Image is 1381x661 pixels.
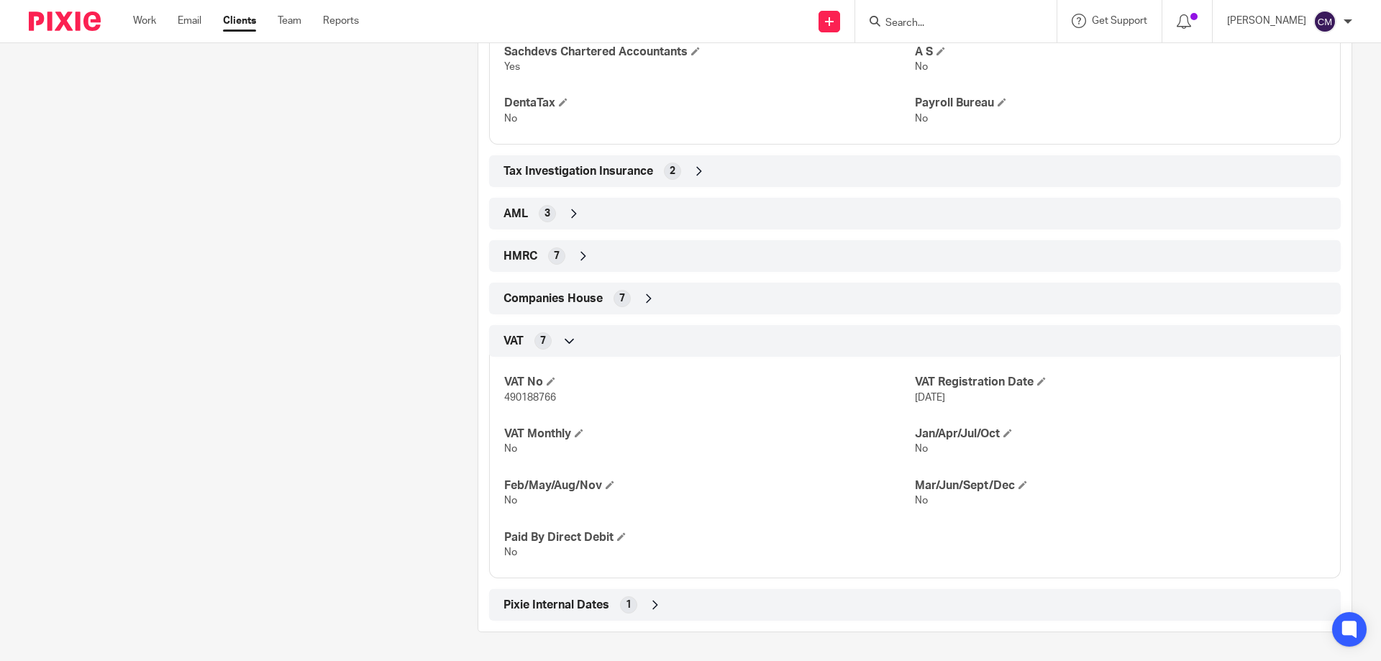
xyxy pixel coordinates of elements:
a: Reports [323,14,359,28]
span: Get Support [1092,16,1147,26]
h4: Sachdevs Chartered Accountants [504,45,915,60]
span: 490188766 [504,393,556,403]
a: Team [278,14,301,28]
span: No [504,496,517,506]
p: [PERSON_NAME] [1227,14,1306,28]
span: Tax Investigation Insurance [503,164,653,179]
h4: Jan/Apr/Jul/Oct [915,427,1326,442]
span: No [504,114,517,124]
a: Clients [223,14,256,28]
span: No [504,547,517,557]
span: VAT [503,334,524,349]
span: Pixie Internal Dates [503,598,609,613]
span: No [915,114,928,124]
h4: Mar/Jun/Sept/Dec [915,478,1326,493]
input: Search [884,17,1013,30]
h4: Paid By Direct Debit [504,530,915,545]
span: No [915,496,928,506]
span: No [915,62,928,72]
h4: VAT Monthly [504,427,915,442]
img: svg%3E [1313,10,1336,33]
span: 2 [670,164,675,178]
h4: VAT Registration Date [915,375,1326,390]
span: Yes [504,62,520,72]
h4: A S [915,45,1326,60]
h4: VAT No [504,375,915,390]
span: 7 [619,291,625,306]
span: No [504,444,517,454]
a: Email [178,14,201,28]
a: Work [133,14,156,28]
span: No [915,444,928,454]
span: 3 [544,206,550,221]
h4: DentaTax [504,96,915,111]
img: Pixie [29,12,101,31]
span: 1 [626,598,632,612]
span: 7 [554,249,560,263]
span: 7 [540,334,546,348]
span: Companies House [503,291,603,306]
h4: Payroll Bureau [915,96,1326,111]
span: [DATE] [915,393,945,403]
span: AML [503,206,528,222]
span: HMRC [503,249,537,264]
h4: Feb/May/Aug/Nov [504,478,915,493]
